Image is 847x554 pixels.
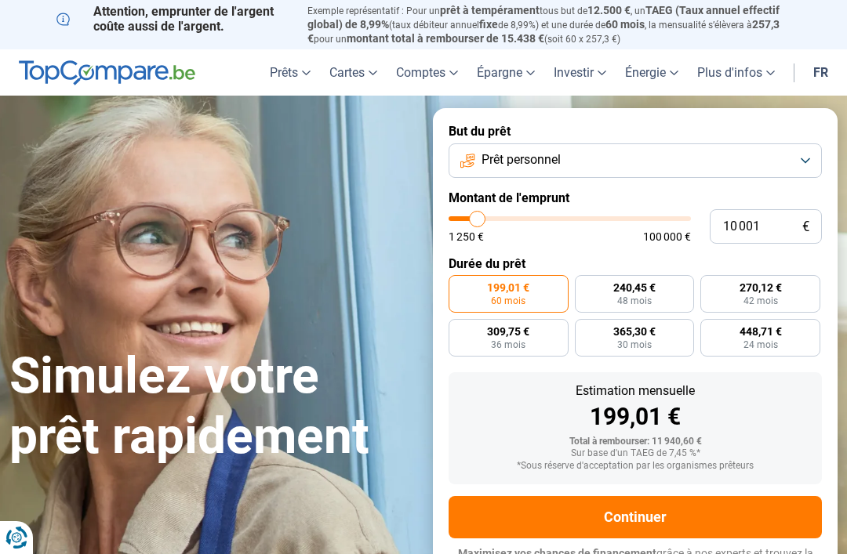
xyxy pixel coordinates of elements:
a: Cartes [320,49,387,96]
a: fr [804,49,838,96]
h1: Simulez votre prêt rapidement [9,346,414,467]
button: Prêt personnel [449,143,822,178]
p: Attention, emprunter de l'argent coûte aussi de l'argent. [56,4,289,34]
span: 12.500 € [587,4,631,16]
span: 257,3 € [307,18,780,45]
a: Énergie [616,49,688,96]
div: Sur base d'un TAEG de 7,45 %* [461,448,809,459]
a: Comptes [387,49,467,96]
span: 24 mois [743,340,778,349]
img: TopCompare [19,60,195,85]
div: Total à rembourser: 11 940,60 € [461,436,809,447]
span: 100 000 € [643,231,691,242]
div: Estimation mensuelle [461,385,809,397]
span: 60 mois [605,18,645,31]
a: Épargne [467,49,544,96]
span: 448,71 € [740,326,782,337]
span: prêt à tempérament [440,4,540,16]
span: Prêt personnel [482,151,561,168]
label: Durée du prêt [449,256,822,271]
span: € [802,220,809,234]
span: 1 250 € [449,231,484,242]
label: But du prêt [449,124,822,139]
a: Plus d'infos [688,49,784,96]
span: fixe [479,18,498,31]
button: Continuer [449,496,822,538]
span: 240,45 € [613,282,656,293]
div: 199,01 € [461,405,809,429]
span: 60 mois [491,296,525,306]
a: Prêts [260,49,320,96]
span: 199,01 € [487,282,529,293]
span: 30 mois [617,340,652,349]
span: montant total à rembourser de 15.438 € [347,32,544,45]
div: *Sous réserve d'acceptation par les organismes prêteurs [461,461,809,472]
span: 48 mois [617,296,652,306]
span: 309,75 € [487,326,529,337]
span: 270,12 € [740,282,782,293]
span: 42 mois [743,296,778,306]
span: 365,30 € [613,326,656,337]
label: Montant de l'emprunt [449,190,822,205]
p: Exemple représentatif : Pour un tous but de , un (taux débiteur annuel de 8,99%) et une durée de ... [307,4,791,45]
span: TAEG (Taux annuel effectif global) de 8,99% [307,4,780,31]
a: Investir [544,49,616,96]
span: 36 mois [491,340,525,349]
